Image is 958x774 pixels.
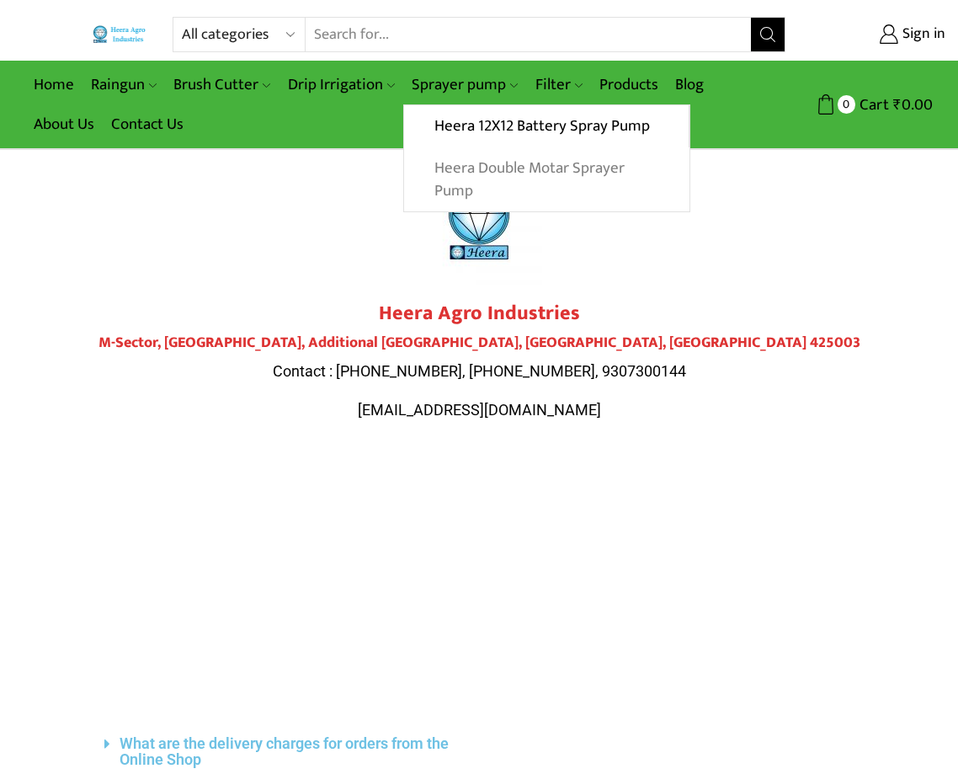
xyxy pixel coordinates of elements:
a: Filter [527,65,591,104]
a: Heera Double Motar Sprayer Pump [404,147,689,212]
a: Raingun [82,65,165,104]
span: Sign in [898,24,945,45]
span: 0 [838,95,855,113]
strong: Heera Agro Industries [379,296,580,330]
a: Home [25,65,82,104]
a: About Us [25,104,103,144]
span: Contact : [PHONE_NUMBER], [PHONE_NUMBER], 9307300144 [273,362,686,380]
a: Sprayer pump [403,65,526,104]
a: Drip Irrigation [279,65,403,104]
a: Contact Us [103,104,192,144]
iframe: Plot No.119, M-Sector, Patil Nagar, MIDC, Jalgaon, Maharashtra 425003 [92,454,866,707]
span: ₹ [893,92,902,118]
a: Products [591,65,667,104]
bdi: 0.00 [893,92,933,118]
button: Search button [751,18,785,51]
a: Heera 12X12 Battery Spray Pump [404,105,688,147]
a: Blog [667,65,712,104]
span: [EMAIL_ADDRESS][DOMAIN_NAME] [358,401,601,419]
a: 0 Cart ₹0.00 [802,89,933,120]
img: heera-logo-1000 [416,158,542,285]
h4: M-Sector, [GEOGRAPHIC_DATA], Additional [GEOGRAPHIC_DATA], [GEOGRAPHIC_DATA], [GEOGRAPHIC_DATA] 4... [92,334,866,353]
input: Search for... [306,18,751,51]
a: Brush Cutter [165,65,279,104]
a: Sign in [811,19,945,50]
a: What are the delivery charges for orders from the Online Shop [120,734,449,768]
span: Cart [855,93,889,116]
